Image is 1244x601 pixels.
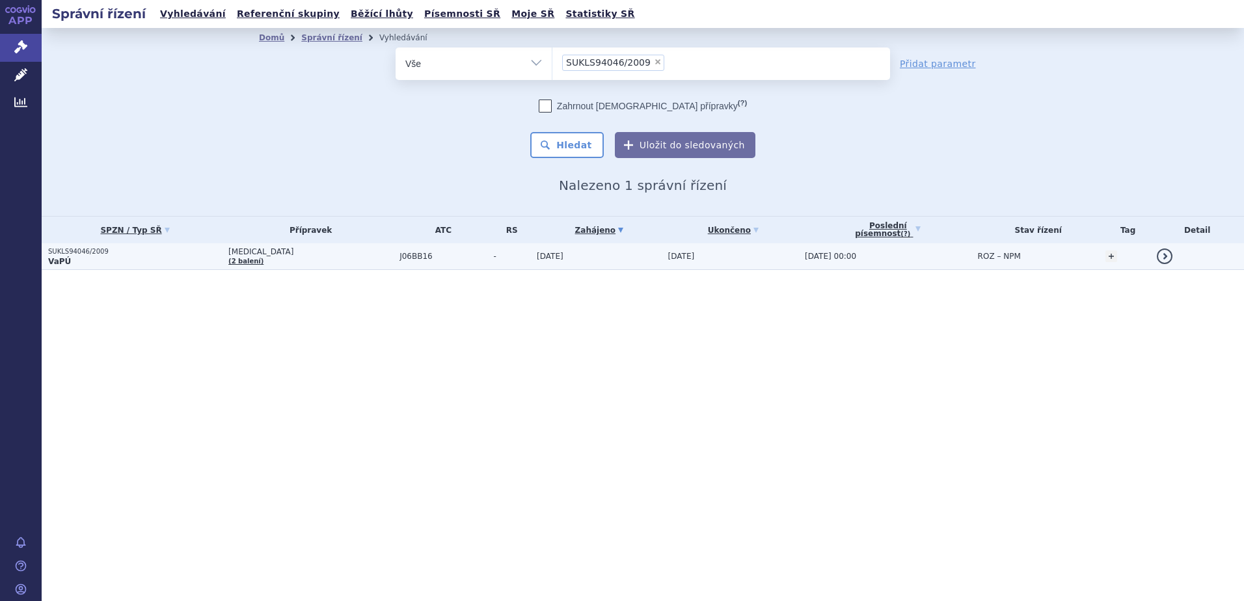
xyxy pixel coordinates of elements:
a: Přidat parametr [900,57,976,70]
a: Zahájeno [537,221,662,239]
span: [DATE] 00:00 [805,252,856,261]
th: Přípravek [222,217,393,243]
a: Poslednípísemnost(?) [805,217,971,243]
span: [MEDICAL_DATA] [228,247,393,256]
span: [DATE] [668,252,695,261]
span: × [654,58,662,66]
th: Tag [1099,217,1151,243]
a: Běžící lhůty [347,5,417,23]
abbr: (?) [738,99,747,107]
th: Stav řízení [971,217,1099,243]
strong: VaPÚ [48,257,71,266]
a: SPZN / Typ SŘ [48,221,222,239]
a: Ukončeno [668,221,798,239]
th: ATC [393,217,487,243]
input: SUKLS94046/2009 [668,54,675,70]
a: (2 balení) [228,258,264,265]
a: Moje SŘ [507,5,558,23]
th: RS [487,217,531,243]
span: J06BB16 [399,252,487,261]
a: Správní řízení [301,33,362,42]
li: Vyhledávání [379,28,444,47]
a: Referenční skupiny [233,5,344,23]
h2: Správní řízení [42,5,156,23]
button: Hledat [530,132,604,158]
span: ROZ – NPM [978,252,1021,261]
label: Zahrnout [DEMOGRAPHIC_DATA] přípravky [539,100,747,113]
a: Domů [259,33,284,42]
a: Vyhledávání [156,5,230,23]
a: + [1105,250,1117,262]
a: detail [1157,248,1172,264]
span: [DATE] [537,252,563,261]
a: Statistiky SŘ [561,5,638,23]
a: Písemnosti SŘ [420,5,504,23]
span: - [494,252,531,261]
span: SUKLS94046/2009 [566,58,651,67]
button: Uložit do sledovaných [615,132,755,158]
th: Detail [1150,217,1244,243]
abbr: (?) [900,230,910,238]
p: SUKLS94046/2009 [48,247,222,256]
span: Nalezeno 1 správní řízení [559,178,727,193]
